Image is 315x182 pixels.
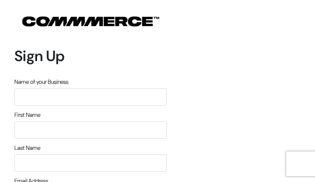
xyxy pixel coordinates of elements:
[14,78,68,86] label: Name of your Business
[22,17,159,26] img: COMMMERCE
[14,47,167,65] h1: Sign Up
[14,111,40,119] label: First Name
[14,144,40,152] label: Last Name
